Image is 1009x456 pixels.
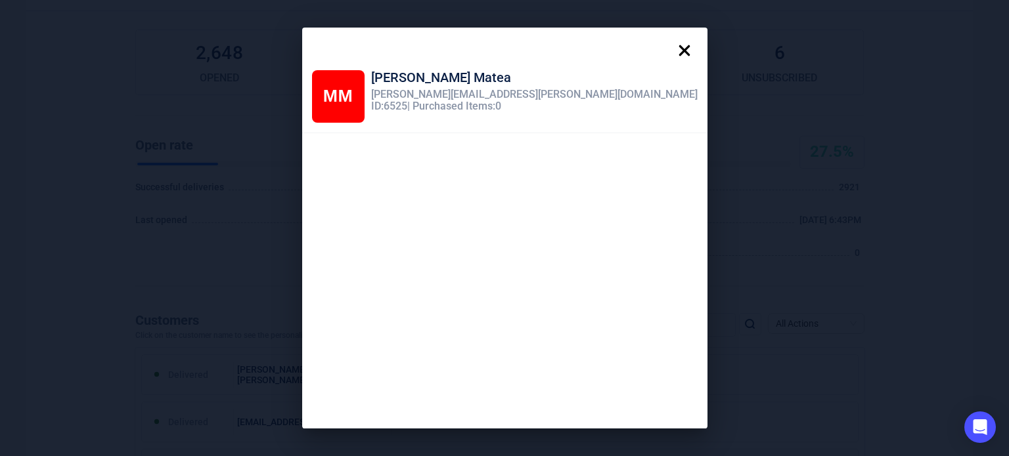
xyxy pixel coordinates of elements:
div: [PERSON_NAME] Matea [371,70,698,89]
div: Open Intercom Messenger [964,411,996,443]
div: Maria Matea [312,70,365,123]
div: [PERSON_NAME][EMAIL_ADDRESS][PERSON_NAME][DOMAIN_NAME] [371,89,698,100]
div: ID: 6525 | Purchased Items: 0 [371,100,698,112]
span: MM [323,86,353,106]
